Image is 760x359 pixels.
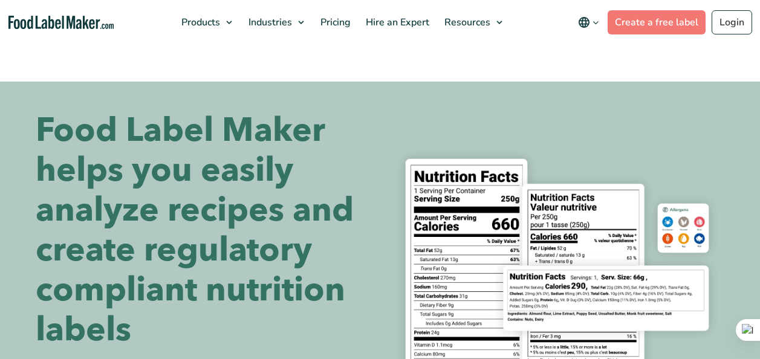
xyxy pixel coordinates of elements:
span: Pricing [317,16,352,29]
a: Create a free label [608,10,706,34]
span: Products [178,16,221,29]
span: Resources [441,16,492,29]
span: Hire an Expert [362,16,430,29]
a: Login [712,10,752,34]
h1: Food Label Maker helps you easily analyze recipes and create regulatory compliant nutrition labels [36,111,371,350]
span: Industries [245,16,293,29]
